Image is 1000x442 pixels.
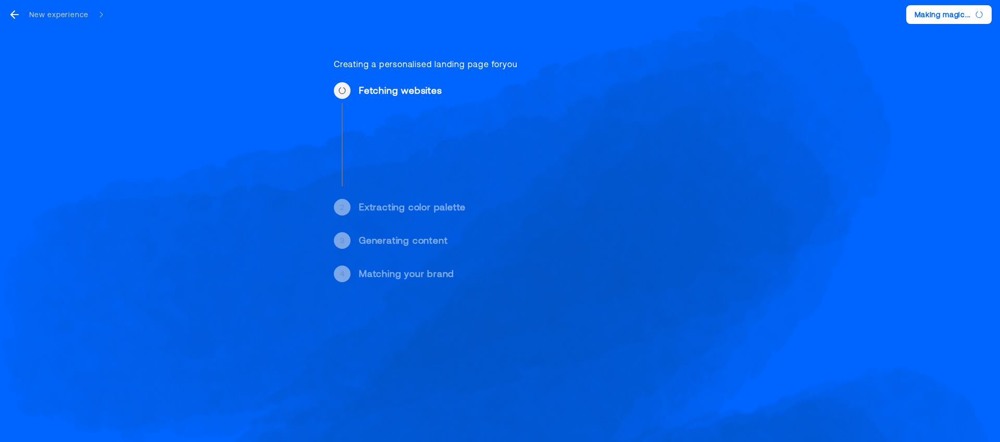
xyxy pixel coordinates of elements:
[29,9,89,20] div: New experience
[340,235,345,246] div: 3
[359,84,695,97] div: Fetching websites
[340,202,344,212] div: 2
[359,234,695,247] div: Generating content
[359,201,695,213] div: Extracting color palette
[340,269,345,279] div: 4
[334,58,695,70] div: Creating a personalised landing page for you
[359,268,695,280] div: Matching your brand
[8,8,21,21] svg: go back
[906,5,992,24] button: Making magic...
